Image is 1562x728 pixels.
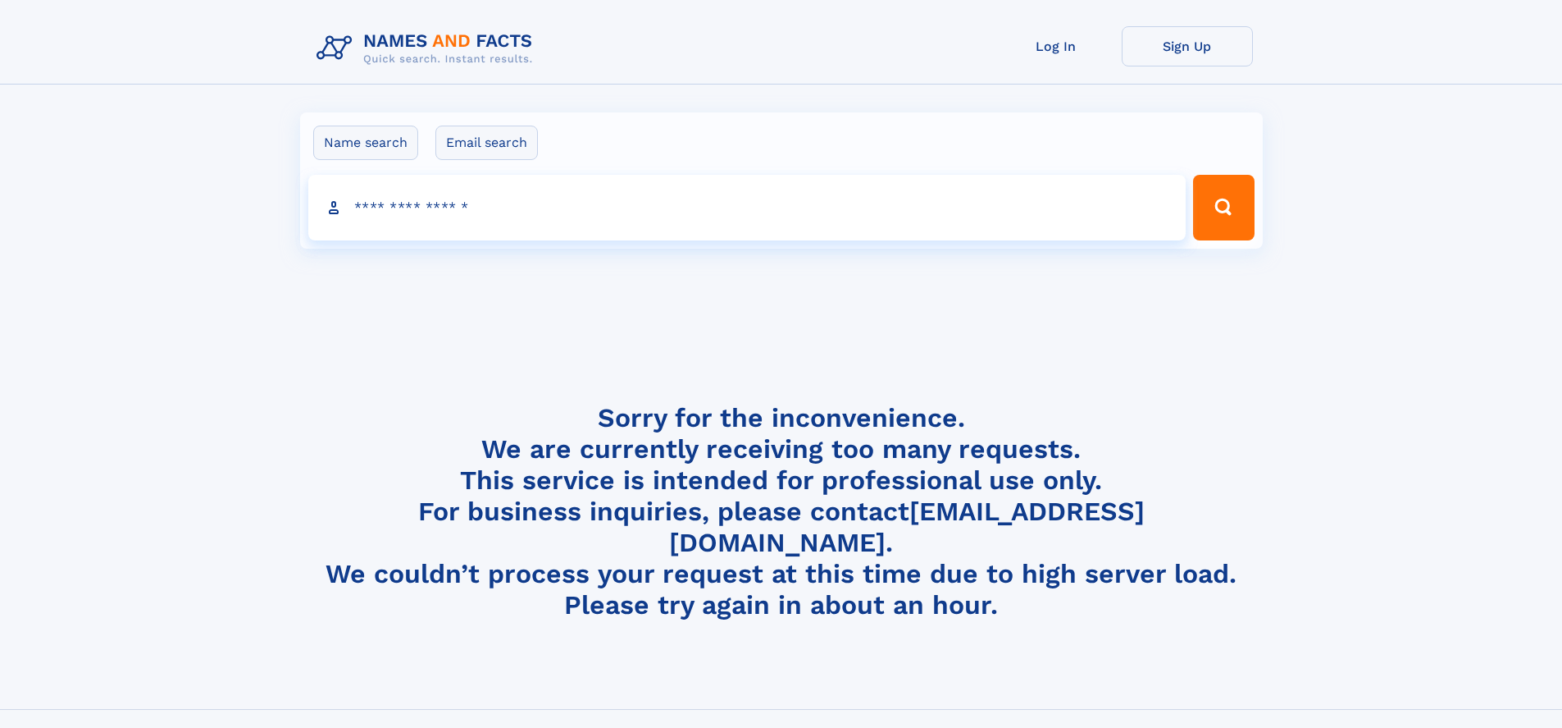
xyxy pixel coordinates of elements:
[990,26,1122,66] a: Log In
[310,402,1253,621] h4: Sorry for the inconvenience. We are currently receiving too many requests. This service is intend...
[308,175,1186,240] input: search input
[310,26,546,71] img: Logo Names and Facts
[435,126,538,160] label: Email search
[1193,175,1254,240] button: Search Button
[1122,26,1253,66] a: Sign Up
[313,126,418,160] label: Name search
[669,496,1145,558] a: [EMAIL_ADDRESS][DOMAIN_NAME]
